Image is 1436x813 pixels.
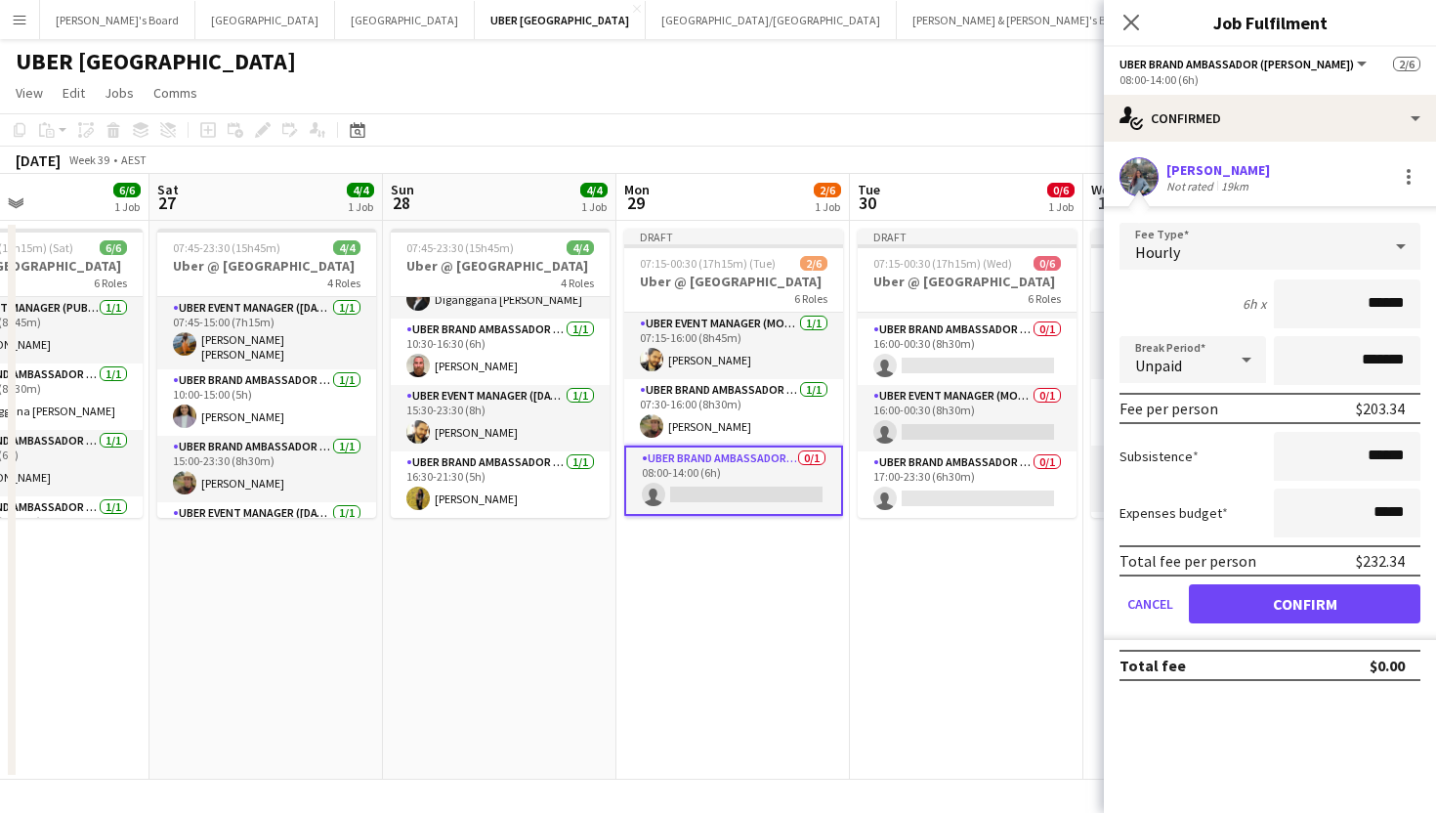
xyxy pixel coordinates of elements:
span: 6 Roles [794,291,827,306]
div: $203.34 [1356,399,1405,418]
a: Edit [55,80,93,106]
span: 4/4 [347,183,374,197]
span: 07:15-00:30 (17h15m) (Tue) [640,256,776,271]
span: 4/4 [333,240,360,255]
app-card-role: UBER Event Manager ([DATE])1/115:30-23:30 (8h)[PERSON_NAME] [391,385,610,451]
span: 4/4 [567,240,594,255]
span: Wed [1091,181,1117,198]
span: 0/6 [1034,256,1061,271]
app-card-role: UBER Brand Ambassador ([PERSON_NAME])0/108:00-14:00 (6h) [624,446,843,516]
span: Sun [391,181,414,198]
app-card-role: UBER Brand Ambassador ([DATE])1/116:30-21:30 (5h)[PERSON_NAME] [391,451,610,518]
span: Jobs [105,84,134,102]
h3: Uber @ [GEOGRAPHIC_DATA] [157,257,376,275]
button: [GEOGRAPHIC_DATA] [195,1,335,39]
div: $232.34 [1356,551,1405,571]
h1: UBER [GEOGRAPHIC_DATA] [16,47,296,76]
span: 4/4 [580,183,608,197]
app-card-role: UBER Brand Ambassador ([DATE])1/115:00-23:30 (8h30m)[PERSON_NAME] [157,436,376,502]
div: Draft [858,229,1077,244]
app-card-role: UBER Brand Ambassador ([DATE])1/110:30-16:30 (6h)[PERSON_NAME] [391,319,610,385]
app-card-role: UBER Brand Ambassador ([PERSON_NAME])0/117:00-23:30 (6h30m) [858,451,1077,518]
span: Hourly [1135,242,1180,262]
button: [PERSON_NAME]'s Board [40,1,195,39]
app-job-card: Draft07:15-00:30 (17h15m) (Tue)2/6Uber @ [GEOGRAPHIC_DATA]6 RolesUBER Event Manager (Mon - Fri)1/... [624,229,843,518]
span: Tue [858,181,880,198]
span: Sat [157,181,179,198]
app-card-role: UBER Event Manager (Mon - Fri)0/116:00-00:30 (8h30m) [858,385,1077,451]
span: 30 [855,192,880,214]
app-card-role: UBER Event Manager (Mon - Fri)1/107:15-16:00 (8h45m)[PERSON_NAME] [624,313,843,379]
app-card-role: UBER Brand Ambassador ([PERSON_NAME])0/116:00-00:30 (8h30m) [858,319,1077,385]
app-card-role: UBER Event Manager ([DATE])1/107:45-15:00 (7h15m)[PERSON_NAME] [PERSON_NAME] [157,297,376,369]
span: View [16,84,43,102]
a: Comms [146,80,205,106]
label: Expenses budget [1119,504,1228,522]
div: Draft07:15-00:30 (17h15m) (Wed)0/6Uber @ [GEOGRAPHIC_DATA]6 Roles UBER Brand Ambassador ([PERSON_... [858,229,1077,518]
span: 29 [621,192,650,214]
span: Mon [624,181,650,198]
button: [GEOGRAPHIC_DATA]/[GEOGRAPHIC_DATA] [646,1,897,39]
app-job-card: 07:45-23:30 (15h45m)4/4Uber @ [GEOGRAPHIC_DATA]4 RolesUBER Event Manager ([DATE])1/107:45-15:00 (... [157,229,376,518]
div: Not rated [1166,179,1217,193]
span: 2/6 [814,183,841,197]
button: [PERSON_NAME] & [PERSON_NAME]'s Board [897,1,1146,39]
span: 07:45-23:30 (15h45m) [173,240,280,255]
app-card-role: UBER Brand Ambassador ([PERSON_NAME])0/107:30-16:00 (8h30m) [1091,379,1310,446]
div: 08:00-14:00 (6h) [1119,72,1420,87]
div: [DATE] [16,150,61,170]
app-card-role: UBER Event Manager (Mon - Fri)0/107:15-16:00 (8h45m) [1091,313,1310,379]
div: 1 Job [1048,199,1074,214]
div: 6h x [1243,295,1266,313]
div: AEST [121,152,147,167]
h3: Uber @ [GEOGRAPHIC_DATA] [1091,273,1310,290]
span: 2/6 [1393,57,1420,71]
button: Cancel [1119,584,1181,623]
div: Total fee per person [1119,551,1256,571]
div: Fee per person [1119,399,1218,418]
app-job-card: Draft07:15-00:30 (17h15m) (Thu)0/6Uber @ [GEOGRAPHIC_DATA]6 RolesUBER Event Manager (Mon - Fri)0/... [1091,229,1310,518]
span: 4 Roles [327,276,360,290]
h3: Job Fulfilment [1104,10,1436,35]
app-card-role: UBER Brand Ambassador ([PERSON_NAME])0/108:00-14:00 (6h) [1091,446,1310,512]
span: UBER Brand Ambassador (Mon - Fri) [1119,57,1354,71]
span: 27 [154,192,179,214]
span: 2/6 [800,256,827,271]
div: 19km [1217,179,1252,193]
div: 1 Job [348,199,373,214]
h3: Uber @ [GEOGRAPHIC_DATA] [624,273,843,290]
div: Draft [624,229,843,244]
button: [GEOGRAPHIC_DATA] [335,1,475,39]
div: 1 Job [581,199,607,214]
button: UBER [GEOGRAPHIC_DATA] [475,1,646,39]
div: 1 Job [114,199,140,214]
a: Jobs [97,80,142,106]
div: 1 Job [815,199,840,214]
span: Week 39 [64,152,113,167]
span: 07:45-23:30 (15h45m) [406,240,514,255]
span: Unpaid [1135,356,1182,375]
label: Subsistence [1119,448,1199,465]
div: Total fee [1119,656,1186,675]
span: 6/6 [100,240,127,255]
h3: Uber @ [GEOGRAPHIC_DATA] [391,257,610,275]
button: Confirm [1189,584,1420,623]
button: UBER Brand Ambassador ([PERSON_NAME]) [1119,57,1370,71]
span: 28 [388,192,414,214]
app-job-card: 07:45-23:30 (15h45m)4/4Uber @ [GEOGRAPHIC_DATA]4 RolesUBER Event Manager ([DATE])1/107:45-15:30 (... [391,229,610,518]
div: Draft [1091,229,1310,244]
span: 1 [1088,192,1117,214]
span: 07:15-00:30 (17h15m) (Wed) [873,256,1012,271]
app-card-role: UBER Event Manager ([DATE])1/1 [157,502,376,569]
a: View [8,80,51,106]
div: [PERSON_NAME] [1166,161,1270,179]
app-card-role: UBER Brand Ambassador ([PERSON_NAME])0/1 [1091,512,1310,578]
span: 4 Roles [561,276,594,290]
span: 6 Roles [94,276,127,290]
span: 6/6 [113,183,141,197]
span: 6 Roles [1028,291,1061,306]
